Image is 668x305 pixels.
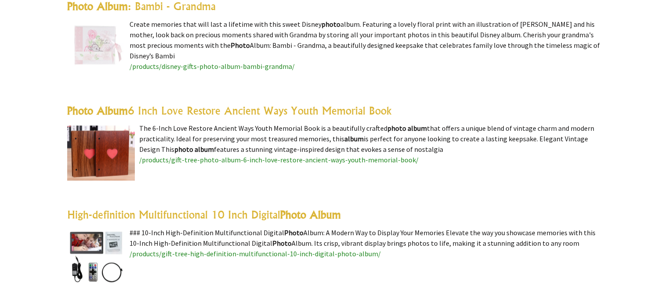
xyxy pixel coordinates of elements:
a: /products/gift-tree-high-definition-multifunctional-10-inch-digital-photo-album/ [130,249,381,258]
highlight: Photo [231,41,250,50]
highlight: Photo Album [67,104,128,117]
highlight: photo album [387,124,427,133]
highlight: Photo [284,228,303,237]
highlight: Photo Album [280,208,341,221]
img: Photo Album : Bambi - Grandma [67,19,125,77]
highlight: photo [321,20,340,29]
a: High-definition Multifunctional 10 Inch DigitalPhoto Album [67,208,341,221]
a: Photo Album6 Inch Love Restore Ancient Ways Youth Memorial Book [67,104,392,117]
a: /products/disney-gifts-photo-album-bambi-grandma/ [130,62,295,71]
highlight: photo album [174,145,214,154]
highlight: album [344,134,364,143]
highlight: Photo [272,239,292,248]
a: /products/gift-tree-photo-album-6-inch-love-restore-ancient-ways-youth-memorial-book/ [139,155,419,164]
img: Photo Album 6 Inch Love Restore Ancient Ways Youth Memorial Book [67,123,135,181]
img: High-definition Multifunctional 10 Inch Digital Photo Album [67,227,125,285]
